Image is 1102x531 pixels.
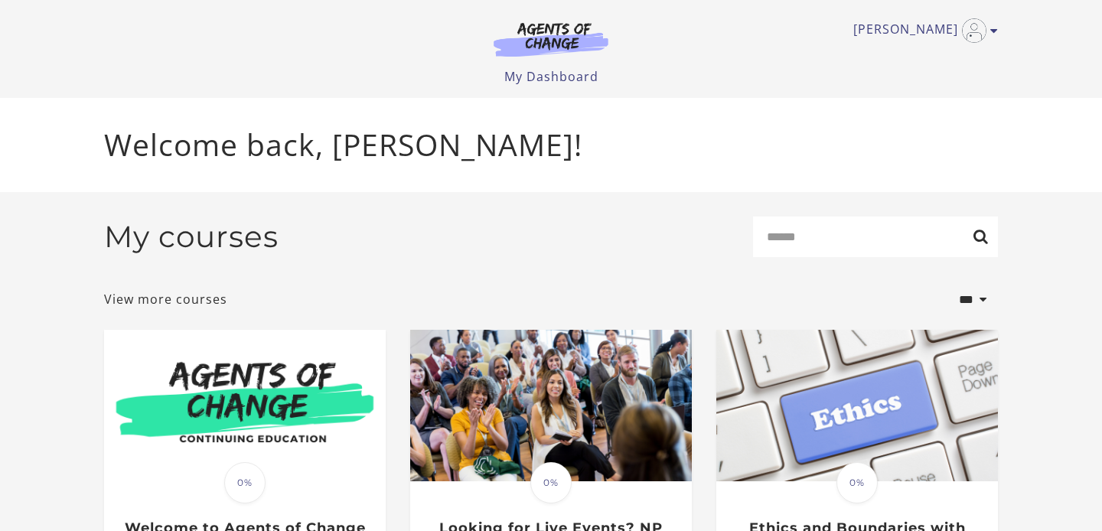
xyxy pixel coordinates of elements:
a: My Dashboard [504,68,598,85]
a: Toggle menu [853,18,990,43]
span: 0% [836,462,878,503]
span: 0% [530,462,572,503]
h2: My courses [104,219,279,255]
a: View more courses [104,290,227,308]
img: Agents of Change Logo [478,21,624,57]
span: 0% [224,462,266,503]
p: Welcome back, [PERSON_NAME]! [104,122,998,168]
